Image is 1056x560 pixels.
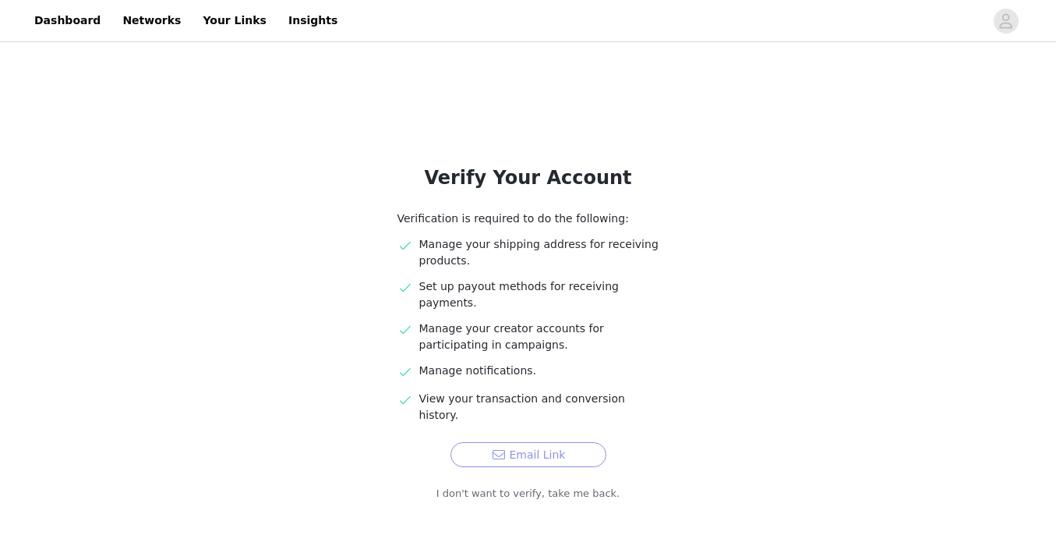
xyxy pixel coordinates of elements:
p: Manage your shipping address for receiving products. [419,236,659,269]
a: Insights [279,3,347,38]
a: Networks [113,3,190,38]
button: Email Link [450,442,606,467]
p: View your transaction and conversion history. [419,391,659,424]
a: Your Links [193,3,276,38]
div: avatar [998,9,1013,34]
a: I don't want to verify, take me back. [436,486,620,502]
a: Dashboard [25,3,110,38]
p: Verification is required to do the following: [397,211,659,227]
h1: Verify Your Account [360,164,697,192]
p: Manage notifications. [419,363,659,379]
p: Manage your creator accounts for participating in campaigns. [419,321,659,353]
p: Set up payout methods for receiving payments. [419,278,659,311]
